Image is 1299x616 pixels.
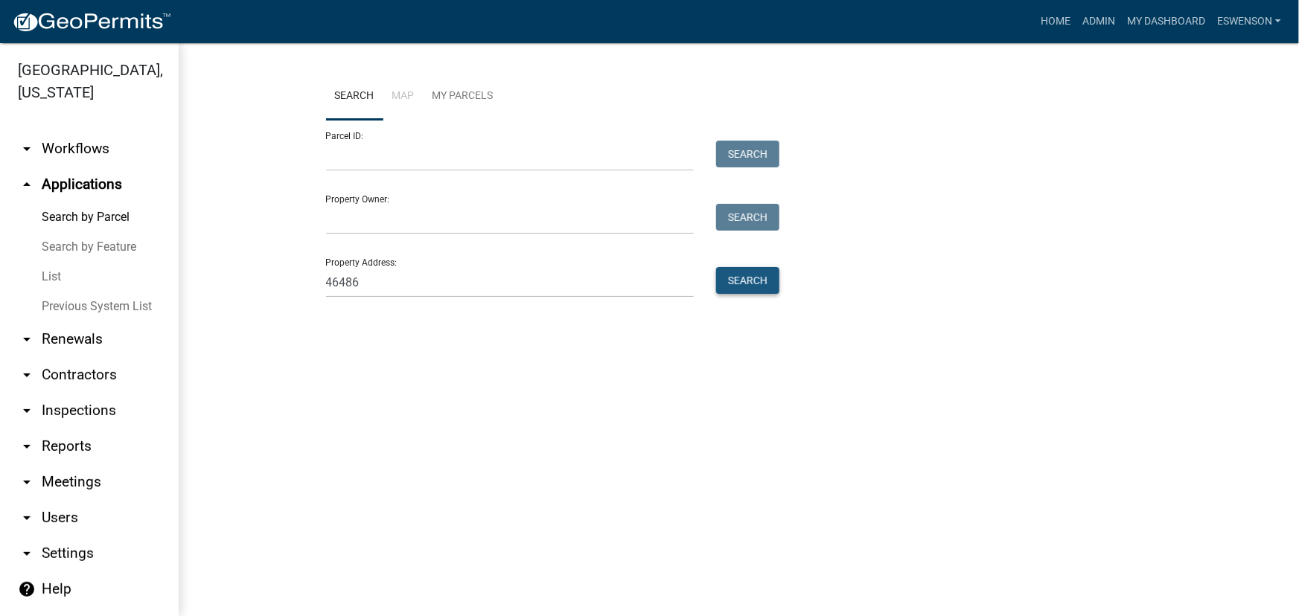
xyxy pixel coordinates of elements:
a: My Parcels [424,73,502,121]
button: Search [716,204,779,231]
i: arrow_drop_down [18,330,36,348]
a: Home [1035,7,1076,36]
i: arrow_drop_down [18,140,36,158]
i: arrow_drop_down [18,545,36,562]
i: arrow_drop_down [18,509,36,527]
button: Search [716,141,779,167]
i: arrow_drop_down [18,473,36,491]
i: arrow_drop_down [18,402,36,420]
a: Admin [1076,7,1121,36]
i: help [18,580,36,598]
button: Search [716,267,779,294]
i: arrow_drop_up [18,176,36,193]
i: arrow_drop_down [18,437,36,455]
a: eswenson [1211,7,1287,36]
a: My Dashboard [1121,7,1211,36]
a: Search [326,73,383,121]
i: arrow_drop_down [18,366,36,384]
